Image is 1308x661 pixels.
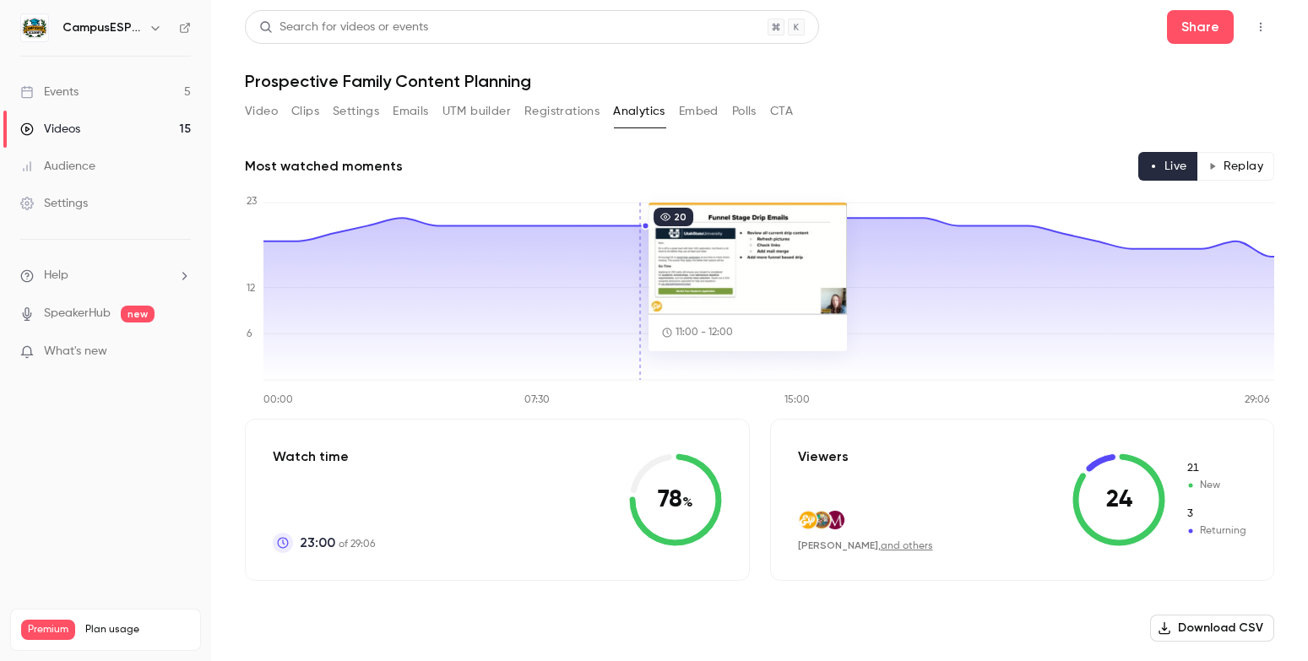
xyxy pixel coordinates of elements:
[812,511,831,529] img: salisbury.edu
[247,197,257,207] tspan: 23
[1197,152,1274,181] button: Replay
[798,447,849,467] p: Viewers
[20,158,95,175] div: Audience
[333,98,379,125] button: Settings
[1138,152,1198,181] button: Live
[171,344,191,360] iframe: Noticeable Trigger
[300,533,375,553] p: of 29:06
[524,98,600,125] button: Registrations
[798,539,933,553] div: ,
[121,306,155,322] span: new
[44,305,111,322] a: SpeakerHub
[613,98,665,125] button: Analytics
[1245,395,1270,405] tspan: 29:06
[300,533,335,553] span: 23:00
[62,19,142,36] h6: CampusESP Academy
[259,19,428,36] div: Search for videos or events
[245,98,278,125] button: Video
[393,98,428,125] button: Emails
[1186,478,1246,493] span: New
[679,98,719,125] button: Embed
[85,623,190,637] span: Plan usage
[1186,461,1246,476] span: New
[770,98,793,125] button: CTA
[247,329,252,339] tspan: 6
[524,395,550,405] tspan: 07:30
[20,195,88,212] div: Settings
[784,395,810,405] tspan: 15:00
[1247,14,1274,41] button: Top Bar Actions
[20,121,80,138] div: Videos
[732,98,757,125] button: Polls
[20,84,79,100] div: Events
[21,14,48,41] img: CampusESP Academy
[826,511,844,529] img: meredith.edu
[21,620,75,640] span: Premium
[291,98,319,125] button: Clips
[263,395,293,405] tspan: 00:00
[247,284,255,294] tspan: 12
[1167,10,1234,44] button: Share
[798,539,878,551] span: [PERSON_NAME]
[1186,523,1246,539] span: Returning
[245,71,1274,91] h1: Prospective Family Content Planning
[44,267,68,284] span: Help
[245,156,403,176] h2: Most watched moments
[20,267,191,284] li: help-dropdown-opener
[273,447,375,467] p: Watch time
[881,541,933,551] a: and others
[44,343,107,360] span: What's new
[1186,507,1246,522] span: Returning
[442,98,511,125] button: UTM builder
[1150,615,1274,642] button: Download CSV
[799,511,817,529] img: campusesp.com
